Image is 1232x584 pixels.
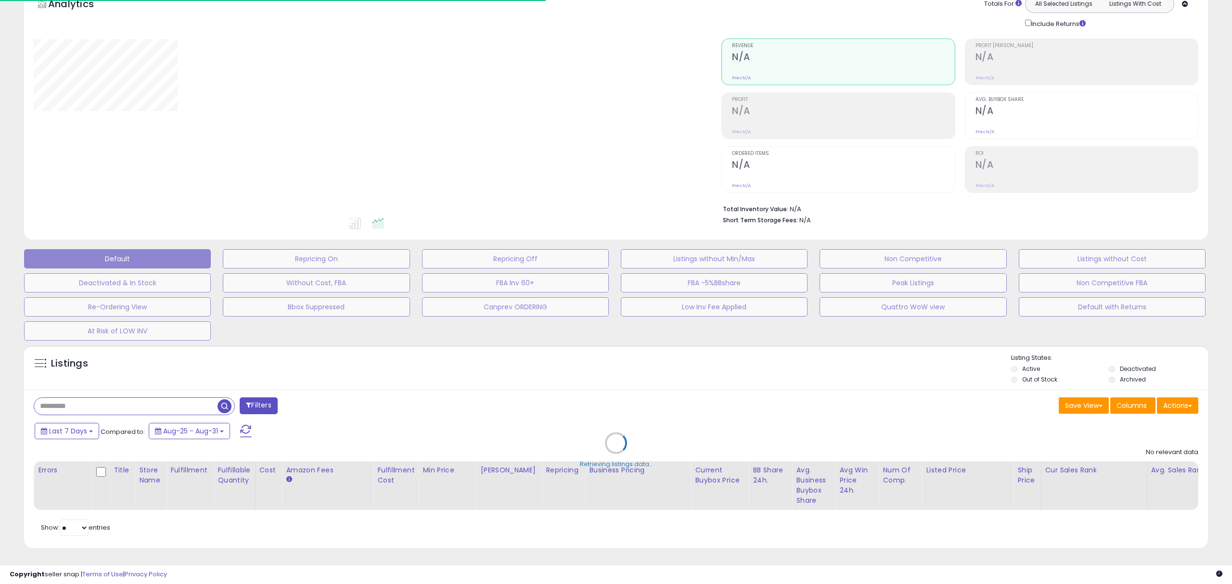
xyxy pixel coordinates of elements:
[732,97,954,102] span: Profit
[24,321,211,341] button: At Risk of LOW INV
[732,183,751,189] small: Prev: N/A
[820,297,1006,317] button: Quattro WoW view
[10,570,167,579] div: seller snap | |
[820,249,1006,268] button: Non Competitive
[422,273,609,292] button: FBA Inv 60+
[1018,18,1097,29] div: Include Returns
[422,249,609,268] button: Repricing Off
[621,249,808,268] button: Listings without Min/Max
[975,129,994,135] small: Prev: N/A
[732,159,954,172] h2: N/A
[975,105,1198,118] h2: N/A
[975,97,1198,102] span: Avg. Buybox Share
[975,183,994,189] small: Prev: N/A
[223,249,410,268] button: Repricing On
[975,75,994,81] small: Prev: N/A
[1019,273,1206,292] button: Non Competitive FBA
[723,205,788,213] b: Total Inventory Value:
[125,570,167,579] a: Privacy Policy
[1019,297,1206,317] button: Default with Returns
[223,297,410,317] button: Bbox Suppressed
[975,51,1198,64] h2: N/A
[820,273,1006,292] button: Peak Listings
[621,297,808,317] button: Low Inv Fee Applied
[732,75,751,81] small: Prev: N/A
[24,249,211,268] button: Default
[24,297,211,317] button: Re-Ordering View
[975,43,1198,49] span: Profit [PERSON_NAME]
[732,105,954,118] h2: N/A
[422,297,609,317] button: Canprev ORDERING
[732,151,954,156] span: Ordered Items
[580,460,652,469] div: Retrieving listings data..
[223,273,410,292] button: Without Cost, FBA
[82,570,123,579] a: Terms of Use
[975,151,1198,156] span: ROI
[799,216,811,225] span: N/A
[621,273,808,292] button: FBA -5%BBshare
[732,129,751,135] small: Prev: N/A
[723,216,798,224] b: Short Term Storage Fees:
[1019,249,1206,268] button: Listings without Cost
[732,51,954,64] h2: N/A
[732,43,954,49] span: Revenue
[723,203,1191,214] li: N/A
[24,273,211,292] button: Deactivated & In Stock
[10,570,45,579] strong: Copyright
[975,159,1198,172] h2: N/A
